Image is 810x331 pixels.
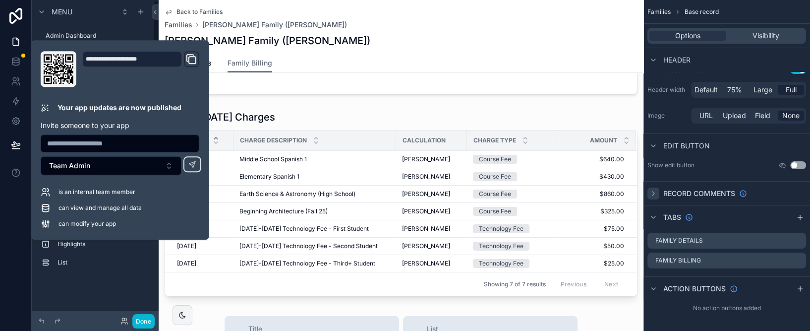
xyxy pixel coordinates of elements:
label: Header width [647,86,687,94]
span: Showing 7 of 7 results [483,280,545,288]
span: Default [694,85,718,95]
button: Select Button [41,156,181,175]
span: Menu [52,7,72,17]
label: Family Billing [655,257,701,265]
label: List [58,259,149,266]
span: Charge Type [473,136,516,144]
span: Upload [723,111,746,121]
span: Team Admin [49,161,90,171]
span: Edit button [663,141,710,151]
span: Back to Families [176,8,223,16]
span: Record comments [663,189,735,199]
div: Domain and Custom Link [82,51,199,87]
span: URL [699,111,713,121]
div: scrollable content [32,232,159,280]
span: Families [647,8,671,16]
label: Image [647,112,687,120]
span: Visibility [752,31,779,41]
span: Field [755,111,770,121]
button: Done [132,314,155,329]
span: Options [675,31,700,41]
h1: [PERSON_NAME] Family ([PERSON_NAME]) [165,34,370,48]
a: Admin Dashboard [38,28,153,44]
span: Large [753,85,772,95]
span: can modify your app [58,220,116,228]
span: can view and manage all data [58,204,142,212]
span: Action buttons [663,284,726,294]
label: Admin Dashboard [46,32,151,40]
span: 75% [727,85,742,95]
span: Tabs [663,212,681,222]
a: Back to Families [165,8,223,16]
span: Charge Description [240,136,307,144]
p: Your app updates are now published [58,103,181,113]
span: Full [786,85,797,95]
label: Show edit button [647,161,694,169]
span: Base record [685,8,719,16]
label: Highlights [58,240,149,248]
a: [PERSON_NAME] Family ([PERSON_NAME]) [202,20,347,30]
span: Header [663,55,691,65]
a: Families [165,20,192,30]
p: Invite someone to your app [41,121,199,131]
span: None [782,111,800,121]
span: Amount [590,136,617,144]
label: Family Details [655,237,703,245]
span: Calculation [403,136,446,144]
span: Family Billing [228,58,272,68]
div: No action buttons added [643,300,810,316]
a: Family Billing [228,54,272,73]
span: is an internal team member [58,188,135,196]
